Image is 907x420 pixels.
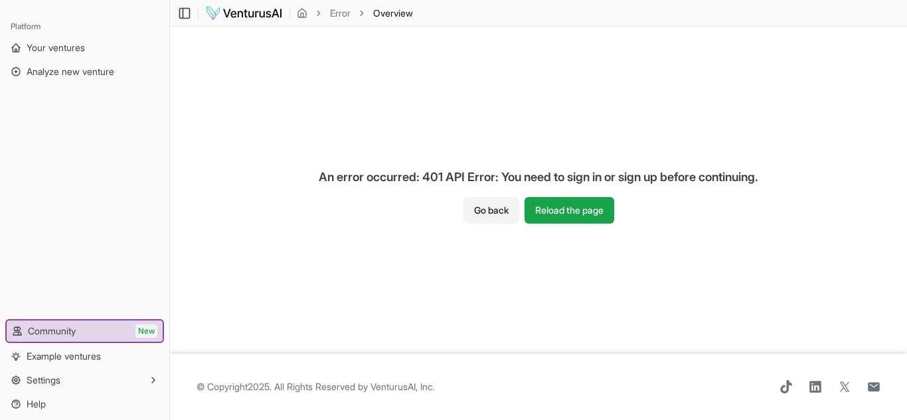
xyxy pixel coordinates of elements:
[205,5,283,21] img: logo
[135,324,157,338] span: New
[371,381,432,392] a: VenturusAI, Inc
[5,393,164,415] a: Help
[27,350,101,363] span: Example ventures
[27,374,60,387] span: Settings
[297,7,413,20] nav: breadcrumb
[5,61,164,82] a: Analyze new venture
[373,7,413,20] span: Overview
[525,197,614,224] button: Reload the page
[7,320,163,342] a: CommunityNew
[27,65,114,78] span: Analyze new venture
[330,7,351,20] a: Error
[5,346,164,367] a: Example ventures
[308,157,769,197] div: An error occurred: 401 API Error: You need to sign in or sign up before continuing.
[5,16,164,37] div: Platform
[463,197,519,224] button: Go back
[5,37,164,58] a: Your ventures
[197,380,434,393] span: © Copyright 2025 . All Rights Reserved by .
[27,397,46,411] span: Help
[27,41,85,54] span: Your ventures
[5,370,164,391] button: Settings
[28,324,76,338] span: Community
